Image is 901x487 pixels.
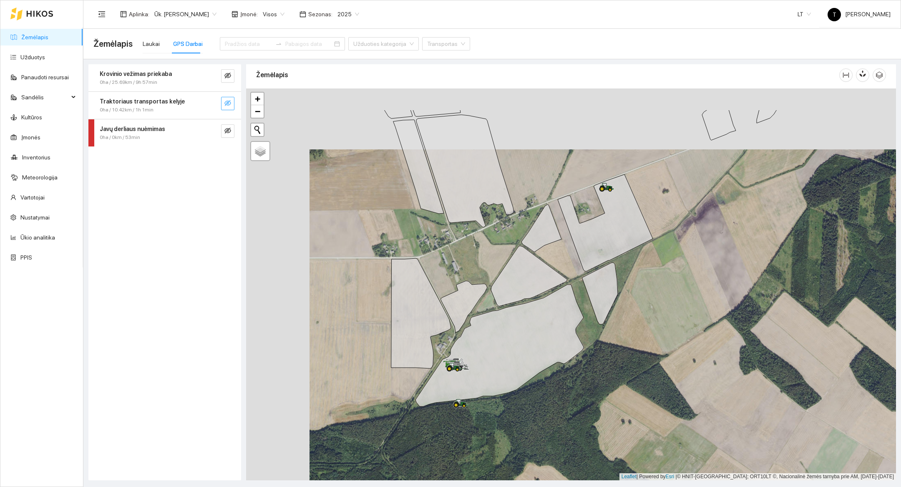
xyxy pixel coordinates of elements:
a: Esri [666,474,674,479]
span: menu-fold [98,10,106,18]
div: Traktoriaus transportas kelyje0ha / 10.42km / 1h 1mineye-invisible [88,92,241,119]
span: Ūk. Sigitas Krivickas [154,8,216,20]
span: Sandėlis [21,89,69,106]
span: [PERSON_NAME] [828,11,891,18]
span: Visos [263,8,284,20]
div: Javų derliaus nuėmimas0ha / 0km / 53mineye-invisible [88,119,241,146]
span: 2025 [337,8,359,20]
div: Laukai [143,39,160,48]
a: Kultūros [21,114,42,121]
a: Layers [251,142,269,160]
span: Įmonė : [240,10,258,19]
span: swap-right [275,40,282,47]
input: Pradžios data [225,39,272,48]
button: eye-invisible [221,97,234,110]
span: 0ha / 0km / 53min [100,134,140,141]
a: Zoom in [251,93,264,105]
span: LT [798,8,811,20]
strong: Traktoriaus transportas kelyje [100,98,185,105]
a: Įmonės [21,134,40,141]
span: + [255,93,260,104]
a: Leaflet [622,474,637,479]
span: to [275,40,282,47]
a: Ūkio analitika [20,234,55,241]
span: column-width [840,72,852,78]
a: Zoom out [251,105,264,118]
strong: Javų derliaus nuėmimas [100,126,165,132]
span: eye-invisible [224,127,231,135]
a: Užduotys [20,54,45,61]
span: Žemėlapis [93,37,133,50]
button: column-width [839,68,853,82]
span: 0ha / 10.42km / 1h 1min [100,106,154,114]
a: Panaudoti resursai [21,74,69,81]
a: Meteorologija [22,174,58,181]
div: GPS Darbai [173,39,203,48]
input: Pabaigos data [285,39,332,48]
span: shop [232,11,238,18]
span: 0ha / 25.69km / 9h 57min [100,78,157,86]
span: Sezonas : [308,10,332,19]
div: | Powered by © HNIT-[GEOGRAPHIC_DATA]; ORT10LT ©, Nacionalinė žemės tarnyba prie AM, [DATE]-[DATE] [619,473,896,480]
div: Krovinio vežimas priekaba0ha / 25.69km / 9h 57mineye-invisible [88,64,241,91]
span: − [255,106,260,116]
span: | [676,474,677,479]
button: menu-fold [93,6,110,23]
span: Aplinka : [129,10,149,19]
span: calendar [299,11,306,18]
strong: Krovinio vežimas priekaba [100,71,172,77]
a: Vartotojai [20,194,45,201]
button: Initiate a new search [251,124,264,136]
span: layout [120,11,127,18]
button: eye-invisible [221,124,234,138]
span: eye-invisible [224,100,231,108]
button: eye-invisible [221,69,234,83]
a: Inventorius [22,154,50,161]
a: Žemėlapis [21,34,48,40]
a: Nustatymai [20,214,50,221]
div: Žemėlapis [256,63,839,87]
span: eye-invisible [224,72,231,80]
a: PPIS [20,254,32,261]
span: T [833,8,836,21]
